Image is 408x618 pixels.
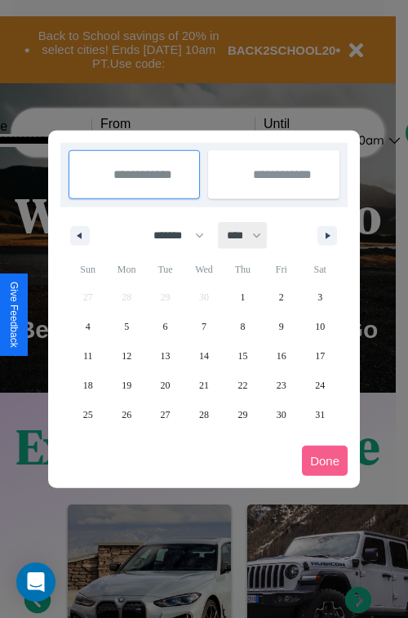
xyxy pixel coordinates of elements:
[146,341,184,371] button: 13
[107,341,145,371] button: 12
[301,282,339,312] button: 3
[262,256,300,282] span: Fri
[184,371,223,400] button: 21
[69,312,107,341] button: 4
[317,282,322,312] span: 3
[146,400,184,429] button: 27
[122,400,131,429] span: 26
[83,341,93,371] span: 11
[146,371,184,400] button: 20
[161,400,171,429] span: 27
[262,282,300,312] button: 2
[83,371,93,400] span: 18
[184,341,223,371] button: 14
[277,371,286,400] span: 23
[86,312,91,341] span: 4
[202,312,206,341] span: 7
[279,282,284,312] span: 2
[184,400,223,429] button: 28
[262,400,300,429] button: 30
[224,341,262,371] button: 15
[161,371,171,400] span: 20
[163,312,168,341] span: 6
[199,371,209,400] span: 21
[315,312,325,341] span: 10
[146,256,184,282] span: Tue
[16,562,55,602] div: Open Intercom Messenger
[262,312,300,341] button: 9
[184,312,223,341] button: 7
[237,400,247,429] span: 29
[277,400,286,429] span: 30
[301,312,339,341] button: 10
[107,256,145,282] span: Mon
[315,341,325,371] span: 17
[8,282,20,348] div: Give Feedback
[302,446,348,476] button: Done
[224,371,262,400] button: 22
[237,341,247,371] span: 15
[161,341,171,371] span: 13
[124,312,129,341] span: 5
[146,312,184,341] button: 6
[301,341,339,371] button: 17
[199,341,209,371] span: 14
[301,400,339,429] button: 31
[107,312,145,341] button: 5
[262,371,300,400] button: 23
[107,400,145,429] button: 26
[240,312,245,341] span: 8
[122,371,131,400] span: 19
[262,341,300,371] button: 16
[122,341,131,371] span: 12
[224,256,262,282] span: Thu
[301,371,339,400] button: 24
[83,400,93,429] span: 25
[277,341,286,371] span: 16
[69,371,107,400] button: 18
[224,282,262,312] button: 1
[279,312,284,341] span: 9
[224,312,262,341] button: 8
[315,371,325,400] span: 24
[69,400,107,429] button: 25
[107,371,145,400] button: 19
[199,400,209,429] span: 28
[69,341,107,371] button: 11
[237,371,247,400] span: 22
[315,400,325,429] span: 31
[69,256,107,282] span: Sun
[184,256,223,282] span: Wed
[224,400,262,429] button: 29
[240,282,245,312] span: 1
[301,256,339,282] span: Sat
